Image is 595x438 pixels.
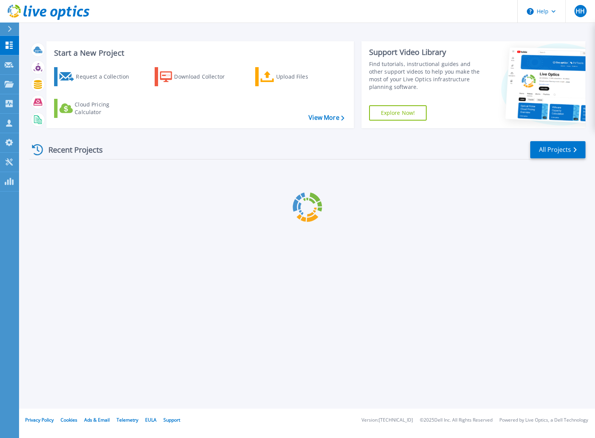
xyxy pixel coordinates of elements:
[369,60,482,91] div: Find tutorials, instructional guides and other support videos to help you make the most of your L...
[25,417,54,423] a: Privacy Policy
[61,417,77,423] a: Cookies
[54,67,139,86] a: Request a Collection
[54,49,344,57] h3: Start a New Project
[420,418,493,423] li: © 2025 Dell Inc. All Rights Reserved
[29,140,113,159] div: Recent Projects
[84,417,110,423] a: Ads & Email
[361,418,413,423] li: Version: [TECHNICAL_ID]
[499,418,588,423] li: Powered by Live Optics, a Dell Technology
[369,47,482,57] div: Support Video Library
[576,8,585,14] span: HH
[530,141,585,158] a: All Projects
[54,99,139,118] a: Cloud Pricing Calculator
[163,417,180,423] a: Support
[117,417,138,423] a: Telemetry
[145,417,157,423] a: EULA
[276,69,337,84] div: Upload Files
[309,114,344,121] a: View More
[174,69,235,84] div: Download Collector
[369,105,427,121] a: Explore Now!
[255,67,340,86] a: Upload Files
[155,67,240,86] a: Download Collector
[76,69,137,84] div: Request a Collection
[75,101,136,116] div: Cloud Pricing Calculator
